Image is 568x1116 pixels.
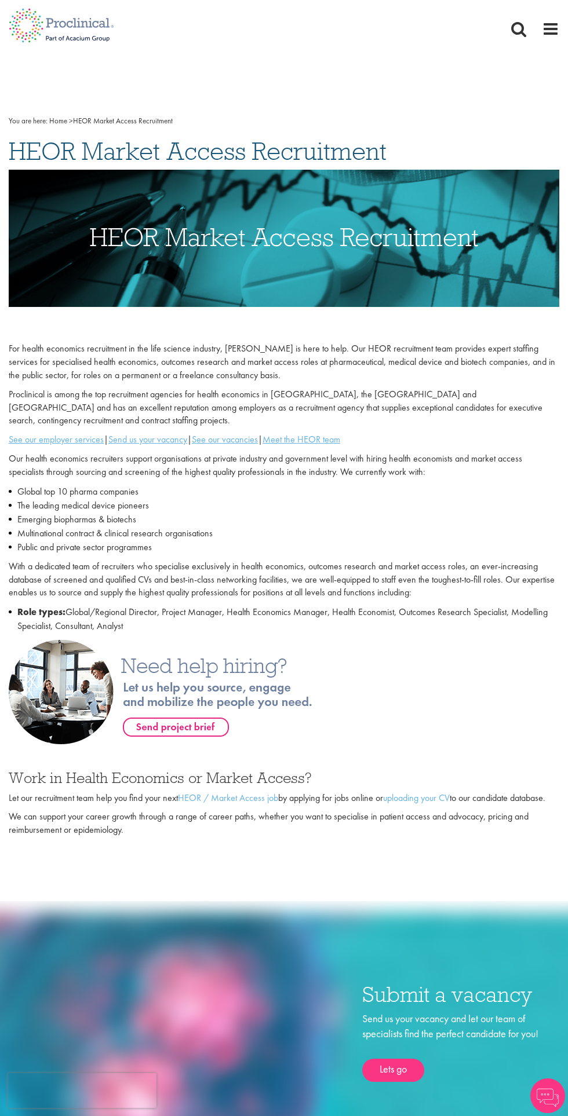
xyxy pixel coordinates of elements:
h3: Work in Health Economics or Market Access? [9,770,559,785]
p: | | | [9,433,559,447]
a: Send us your vacancy [108,433,187,445]
a: Lets go [362,1059,424,1082]
span: You are here: [9,116,48,126]
li: Public and private sector programmes [9,540,559,554]
p: With a dedicated team of recruiters who specialise exclusively in health economics, outcomes rese... [9,560,559,600]
a: Meet the HEOR team [263,433,340,445]
a: uploading your CV [383,792,450,804]
a: See our vacancies [192,433,258,445]
strong: Role types: [17,606,65,618]
h3: Submit a vacancy [362,983,559,1006]
li: Global/Regional Director, Project Manager, Health Economics Manager, Health Economist, Outcomes R... [9,605,559,633]
p: Our health economics recruiters support organisations at private industry and government level wi... [9,452,559,479]
li: The leading medical device pioneers [9,499,559,513]
img: Chatbot [530,1078,565,1113]
a: HEOR / Market Access job [178,792,278,804]
iframe: reCAPTCHA [8,1073,156,1108]
p: Let our recruitment team help you find your next by applying for jobs online or to our candidate ... [9,792,559,805]
p: Proclinical is among the top recruitment agencies for health economics in [GEOGRAPHIC_DATA], the ... [9,388,559,428]
img: HEOR Market Access Recruitment [9,170,559,308]
a: breadcrumb link to Home [49,116,67,126]
span: HEOR Market Access Recruitment [49,116,173,126]
p: We can support your career growth through a range of career paths, whether you want to specialise... [9,810,559,837]
li: Global top 10 pharma companies [9,485,559,499]
span: HEOR Market Access Recruitment [9,136,387,167]
a: See our employer services [9,433,104,445]
p: For health economics recruitment in the life science industry, [PERSON_NAME] is here to help. Our... [9,342,559,382]
li: Emerging biopharmas & biotechs [9,513,559,526]
span: > [69,116,73,126]
li: Multinational contract & clinical research organisations [9,526,559,540]
div: Send us your vacancy and let our team of specialists find the perfect candidate for you! [362,1011,559,1081]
